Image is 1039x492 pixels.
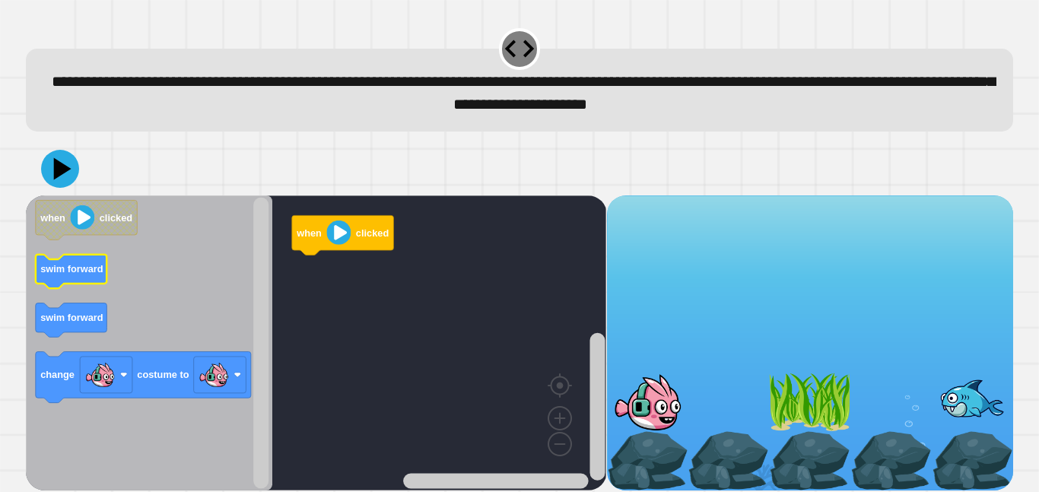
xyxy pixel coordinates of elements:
[100,212,132,224] text: clicked
[138,369,189,380] text: costume to
[40,312,103,323] text: swim forward
[356,227,389,239] text: clicked
[296,227,322,239] text: when
[26,195,606,490] div: Blockly Workspace
[40,369,75,380] text: change
[40,212,65,224] text: when
[40,263,103,275] text: swim forward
